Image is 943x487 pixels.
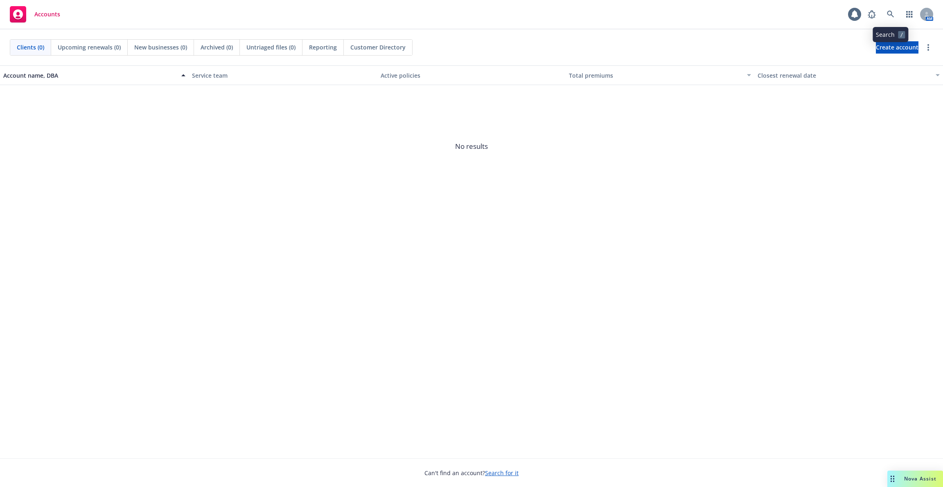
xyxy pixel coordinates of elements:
a: Switch app [901,6,918,22]
div: Service team [192,71,374,80]
a: Create account [876,41,918,54]
button: Active policies [377,65,566,85]
span: Clients (0) [17,43,44,52]
div: Account name, DBA [3,71,176,80]
div: Closest renewal date [758,71,931,80]
div: Total premiums [569,71,742,80]
span: Accounts [34,11,60,18]
a: more [923,43,933,52]
span: Create account [876,40,918,55]
button: Service team [189,65,377,85]
span: New businesses (0) [134,43,187,52]
div: Drag to move [887,471,898,487]
span: Customer Directory [350,43,406,52]
button: Total premiums [566,65,754,85]
span: Archived (0) [201,43,233,52]
span: Can't find an account? [424,469,519,477]
button: Closest renewal date [754,65,943,85]
a: Search [882,6,899,22]
a: Report a Bug [864,6,880,22]
div: Active policies [381,71,563,80]
span: Reporting [309,43,337,52]
a: Search for it [485,469,519,477]
button: Nova Assist [887,471,943,487]
span: Nova Assist [904,475,936,482]
span: Untriaged files (0) [246,43,296,52]
span: Upcoming renewals (0) [58,43,121,52]
a: Accounts [7,3,63,26]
